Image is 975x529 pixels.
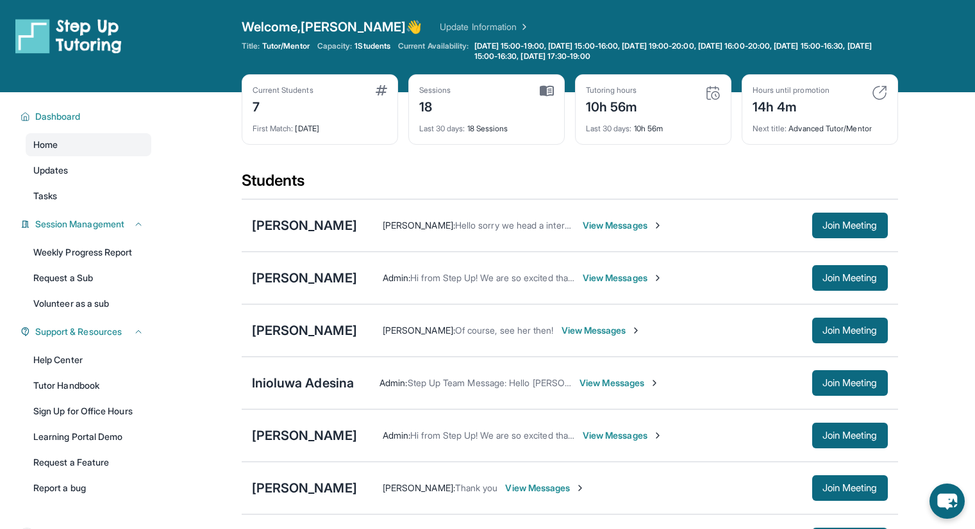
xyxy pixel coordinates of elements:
button: chat-button [929,484,965,519]
div: [PERSON_NAME] [252,479,357,497]
button: Support & Resources [30,325,144,338]
span: Dashboard [35,110,81,123]
span: View Messages [583,429,663,442]
a: Request a Sub [26,266,151,289]
span: Current Availability: [398,41,469,61]
span: Join Meeting [822,379,878,387]
span: [PERSON_NAME] : [383,482,455,493]
img: card [376,85,387,95]
img: Chevron-Right [575,483,585,493]
a: Weekly Progress Report [26,241,151,264]
span: Updates [33,164,69,177]
a: Home [26,133,151,156]
div: Students [242,170,898,199]
span: View Messages [583,272,663,284]
img: Chevron-Right [649,378,660,388]
img: Chevron-Right [653,430,663,441]
span: [PERSON_NAME] : [383,220,455,231]
span: Support & Resources [35,325,122,338]
a: Updates [26,159,151,182]
button: Join Meeting [812,475,888,501]
a: [DATE] 15:00-19:00, [DATE] 15:00-16:00, [DATE] 19:00-20:00, [DATE] 16:00-20:00, [DATE] 15:00-16:3... [472,41,898,61]
span: Join Meeting [822,327,878,334]
span: View Messages [579,377,660,389]
div: [PERSON_NAME] [252,216,357,234]
button: Session Management [30,218,144,231]
a: Help Center [26,348,151,371]
span: [DATE] 15:00-19:00, [DATE] 15:00-16:00, [DATE] 19:00-20:00, [DATE] 16:00-20:00, [DATE] 15:00-16:3... [474,41,896,61]
span: Title: [242,41,260,51]
span: Of course, see her then! [455,325,554,336]
div: [PERSON_NAME] [252,321,357,339]
span: Last 30 days : [419,124,465,133]
div: Hours until promotion [753,85,829,95]
a: Tutor Handbook [26,374,151,397]
span: Join Meeting [822,484,878,492]
a: Tasks [26,184,151,208]
div: Tutoring hours [586,85,638,95]
div: [DATE] [253,116,387,134]
span: Admin : [383,430,410,441]
span: Session Management [35,218,124,231]
button: Join Meeting [812,265,888,291]
img: Chevron-Right [653,273,663,283]
button: Join Meeting [812,318,888,343]
span: Join Meeting [822,222,878,229]
img: logo [15,18,122,54]
img: Chevron-Right [631,325,641,336]
span: Tasks [33,190,57,202]
button: Dashboard [30,110,144,123]
button: Join Meeting [812,370,888,396]
span: Join Meeting [822,274,878,282]
img: card [540,85,554,97]
span: Admin : [379,377,407,388]
span: Hello sorry we head a internet issue, we will see you [DATE] [455,220,699,231]
div: Inioluwa Adesina [252,374,354,392]
div: 14h 4m [753,95,829,116]
span: Welcome, [PERSON_NAME] 👋 [242,18,422,36]
span: Join Meeting [822,432,878,439]
a: Report a bug [26,476,151,500]
button: Join Meeting [812,213,888,238]
span: Next title : [753,124,787,133]
a: Learning Portal Demo [26,425,151,448]
span: [PERSON_NAME] : [383,325,455,336]
span: 1 Students [354,41,390,51]
img: card [705,85,721,101]
img: Chevron Right [517,20,529,33]
span: Tutor/Mentor [262,41,310,51]
span: Capacity: [317,41,353,51]
img: Chevron-Right [653,220,663,231]
div: 18 [419,95,451,116]
span: View Messages [505,482,585,494]
span: Home [33,138,58,151]
div: 10h 56m [586,95,638,116]
div: [PERSON_NAME] [252,269,357,287]
span: Thank you [455,482,498,493]
span: View Messages [583,219,663,232]
div: 18 Sessions [419,116,554,134]
span: First Match : [253,124,294,133]
a: Request a Feature [26,451,151,474]
span: Admin : [383,272,410,283]
img: card [872,85,887,101]
a: Update Information [440,20,529,33]
div: 7 [253,95,313,116]
button: Join Meeting [812,423,888,448]
div: [PERSON_NAME] [252,427,357,444]
span: Last 30 days : [586,124,632,133]
a: Volunteer as a sub [26,292,151,315]
span: View Messages [562,324,642,337]
div: Advanced Tutor/Mentor [753,116,887,134]
a: Sign Up for Office Hours [26,400,151,423]
div: Current Students [253,85,313,95]
div: 10h 56m [586,116,721,134]
div: Sessions [419,85,451,95]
